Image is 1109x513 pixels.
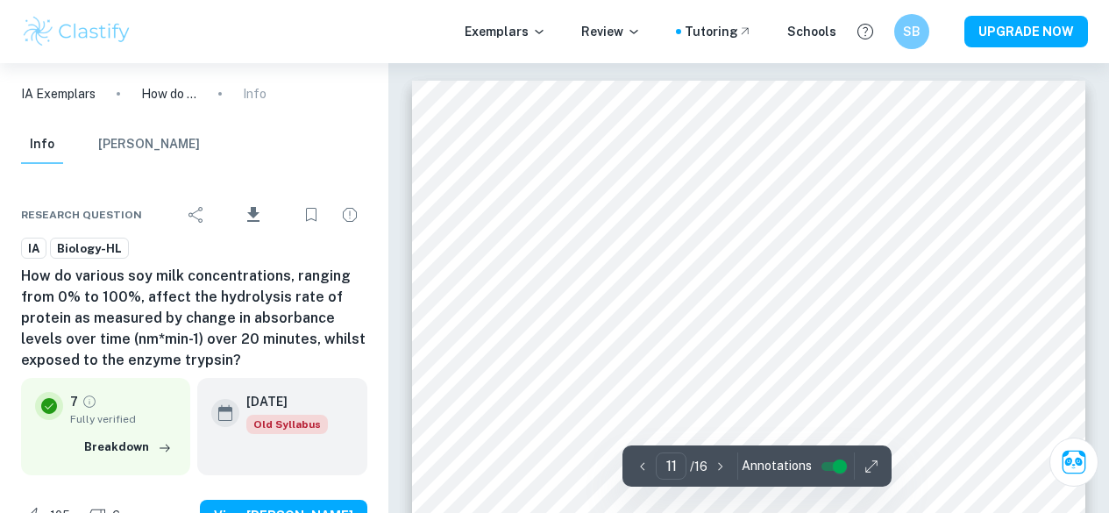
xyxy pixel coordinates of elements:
[246,415,328,434] div: Starting from the May 2025 session, the Biology IA requirements have changed. It's OK to refer to...
[217,192,290,238] div: Download
[51,240,128,258] span: Biology-HL
[70,392,78,411] p: 7
[894,14,929,49] button: SB
[50,238,129,260] a: Biology-HL
[21,14,132,49] img: Clastify logo
[246,415,328,434] span: Old Syllabus
[21,207,142,223] span: Research question
[964,16,1088,47] button: UPGRADE NOW
[21,238,46,260] a: IA
[294,197,329,232] div: Bookmark
[141,84,197,103] p: How do various soy milk concentrations, ranging from 0% to 100%, affect the hydrolysis rate of pr...
[98,125,200,164] button: [PERSON_NAME]
[787,22,836,41] a: Schools
[902,22,922,41] h6: SB
[22,240,46,258] span: IA
[465,22,546,41] p: Exemplars
[21,84,96,103] a: IA Exemplars
[332,197,367,232] div: Report issue
[850,17,880,46] button: Help and Feedback
[21,125,63,164] button: Info
[70,411,176,427] span: Fully verified
[21,266,367,371] h6: How do various soy milk concentrations, ranging from 0% to 100%, affect the hydrolysis rate of pr...
[1049,438,1098,487] button: Ask Clai
[690,457,707,476] p: / 16
[742,457,812,475] span: Annotations
[685,22,752,41] a: Tutoring
[82,394,97,410] a: Grade fully verified
[80,434,176,460] button: Breakdown
[246,392,314,411] h6: [DATE]
[581,22,641,41] p: Review
[243,84,267,103] p: Info
[179,197,214,232] div: Share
